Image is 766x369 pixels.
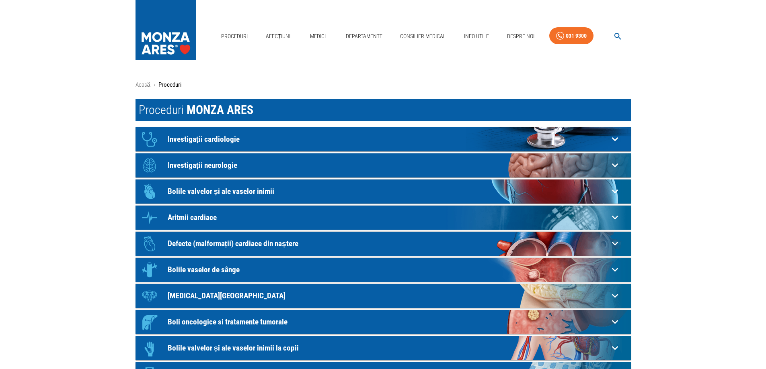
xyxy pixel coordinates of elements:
div: Icon[MEDICAL_DATA][GEOGRAPHIC_DATA] [136,284,631,308]
p: Bolile vaselor de sânge [168,265,609,274]
div: IconBolile valvelor și ale vaselor inimii la copii [136,336,631,360]
a: Info Utile [461,28,492,45]
p: Investigații cardiologie [168,135,609,143]
nav: breadcrumb [136,80,631,90]
a: Proceduri [218,28,251,45]
li: › [154,80,155,90]
a: Despre Noi [504,28,538,45]
p: Bolile valvelor și ale vaselor inimii la copii [168,344,609,352]
p: Bolile valvelor și ale vaselor inimii [168,187,609,196]
a: Medici [305,28,331,45]
div: IconInvestigații cardiologie [136,127,631,151]
div: Icon [138,310,162,334]
div: 031 9300 [566,31,587,41]
p: Investigații neurologie [168,161,609,169]
p: Proceduri [158,80,181,90]
div: IconBolile vaselor de sânge [136,258,631,282]
div: Icon [138,232,162,256]
div: Icon [138,336,162,360]
h1: Proceduri [136,99,631,121]
div: IconBoli oncologice si tratamente tumorale [136,310,631,334]
a: Departamente [343,28,386,45]
p: Boli oncologice si tratamente tumorale [168,318,609,326]
div: Icon [138,127,162,151]
div: Icon [138,179,162,204]
div: IconInvestigații neurologie [136,153,631,177]
span: MONZA ARES [187,103,253,117]
a: Consilier Medical [397,28,449,45]
a: Acasă [136,81,150,88]
div: IconBolile valvelor și ale vaselor inimii [136,179,631,204]
p: [MEDICAL_DATA][GEOGRAPHIC_DATA] [168,292,609,300]
div: Icon [138,258,162,282]
p: Defecte (malformații) cardiace din naștere [168,239,609,248]
div: IconDefecte (malformații) cardiace din naștere [136,232,631,256]
a: 031 9300 [549,27,593,45]
a: Afecțiuni [263,28,294,45]
p: Aritmii cardiace [168,213,609,222]
div: Icon [138,284,162,308]
div: Icon [138,153,162,177]
div: Icon [138,206,162,230]
div: IconAritmii cardiace [136,206,631,230]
